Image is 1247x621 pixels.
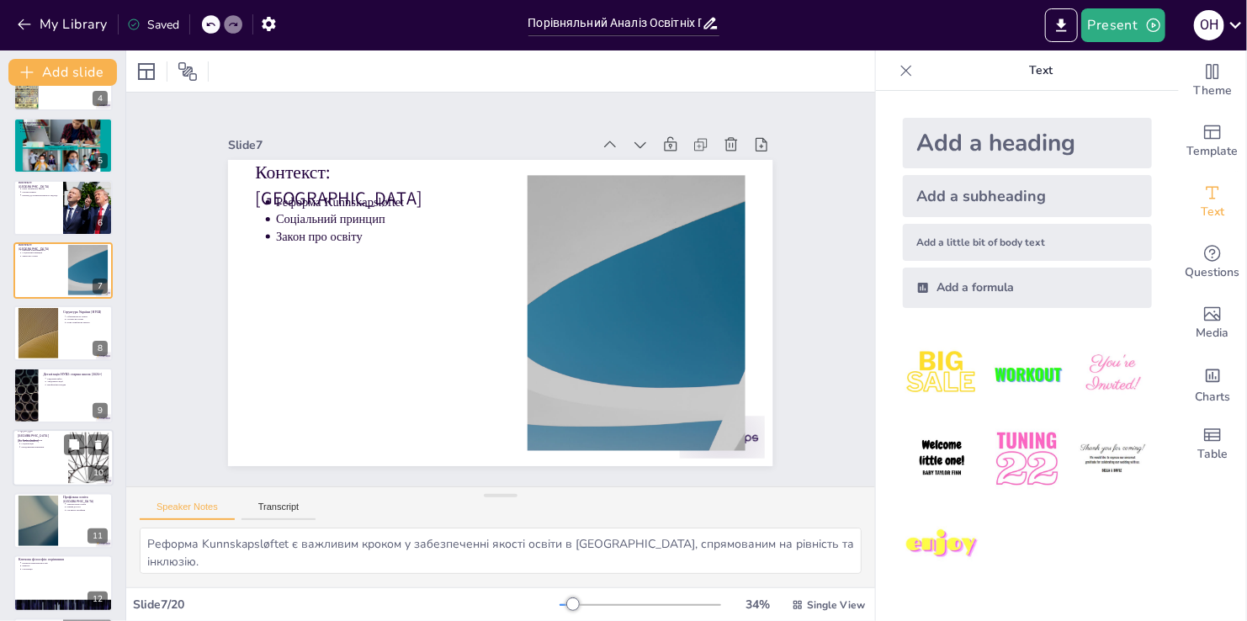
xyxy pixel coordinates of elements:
[903,268,1152,308] div: Add a formula
[18,429,63,443] p: Структура [GEOGRAPHIC_DATA] (Enhetsskolen)
[88,466,109,481] div: 10
[903,118,1152,168] div: Add a heading
[22,124,108,127] p: Структура презентації
[93,215,108,231] div: 6
[13,305,113,361] div: 8
[66,315,108,318] p: Обов'язковість освіти
[988,335,1066,413] img: 2.jpeg
[133,58,160,85] div: Layout
[22,249,63,252] p: Реформа Kunnskapsløftet
[19,180,58,189] p: Контекст: [GEOGRAPHIC_DATA]
[22,568,108,571] p: Сегрегація
[1179,414,1246,475] div: Add a table
[47,377,108,380] p: Свідомий вибір
[8,59,117,86] button: Add slide
[903,175,1152,217] div: Add a subheading
[1179,232,1246,293] div: Get real-time input from your audience
[88,592,108,607] div: 12
[21,439,63,443] p: Обов'язковість освіти
[1194,8,1224,42] button: O H
[22,565,108,568] p: Рівність
[1179,50,1246,111] div: Change the overall theme
[66,506,108,509] p: Рівний доступ
[19,558,108,563] p: Ключова філософія: порівняння
[133,597,560,613] div: Slide 7 / 20
[1197,324,1229,342] span: Media
[1187,142,1239,161] span: Template
[47,380,108,384] p: Академічні ліцеї
[807,598,865,612] span: Single View
[1081,8,1165,42] button: Present
[13,11,114,38] button: My Library
[1197,445,1228,464] span: Table
[93,153,108,168] div: 5
[1074,335,1152,413] img: 3.jpeg
[93,279,108,294] div: 7
[13,180,113,236] div: 6
[93,403,108,418] div: 9
[903,420,981,498] img: 4.jpeg
[22,562,108,565] p: Розвиток компетентностей
[19,119,108,125] p: Зміст презентації
[88,528,108,544] div: 11
[903,224,1152,261] div: Add a little bit of body text
[13,118,113,173] div: 5
[241,502,316,520] button: Transcript
[93,341,108,356] div: 8
[21,446,63,449] p: Продовження навчання
[1201,203,1224,221] span: Text
[66,321,108,324] p: Нова Українська Школа
[1074,420,1152,498] img: 6.jpeg
[22,188,58,191] p: Нова Українська Школа
[321,126,533,233] p: Соціальний принцип
[920,50,1162,91] p: Text
[93,91,108,106] div: 4
[309,72,554,218] p: Контекст: [GEOGRAPHIC_DATA]
[1193,82,1232,100] span: Theme
[327,111,539,218] p: Реформа Kunnskapsløftet
[1194,10,1224,40] div: O H
[22,252,63,255] p: Соціальний принцип
[47,384,108,387] p: Професійні коледжі
[21,443,63,446] p: Соціалізація
[314,142,526,249] p: Закон про освіту
[13,242,113,298] div: 7
[140,528,862,574] textarea: Реформа Kunnskapsløftet є важливим кроком у забезпеченні якості освіти в [GEOGRAPHIC_DATA], спрям...
[1179,293,1246,353] div: Add images, graphics, shapes or video
[1179,172,1246,232] div: Add text boxes
[66,502,108,506] p: Універсальна освіта
[738,597,778,613] div: 34 %
[903,335,981,413] img: 1.jpeg
[22,255,63,258] p: Закон про освіту
[127,17,179,33] div: Saved
[66,509,108,512] p: Гнучкість профілів
[1045,8,1078,42] button: Export to PowerPoint
[308,40,646,202] div: Slide 7
[1186,263,1240,282] span: Questions
[988,420,1066,498] img: 5.jpeg
[13,430,114,487] div: 10
[19,242,63,252] p: Контекст: [GEOGRAPHIC_DATA]
[64,435,84,455] button: Duplicate Slide
[22,130,108,133] p: Рекомендації
[1195,388,1230,406] span: Charts
[13,555,113,611] div: 12
[140,502,235,520] button: Speaker Notes
[88,435,109,455] button: Delete Slide
[22,127,108,130] p: Ключові теми
[1179,353,1246,414] div: Add charts and graphs
[22,194,58,197] p: Перехід до компетентнісного підходу
[63,309,108,314] p: Структура України (НУШ)
[66,318,108,321] p: Структура освіти
[13,493,113,549] div: 11
[903,506,981,584] img: 7.jpeg
[22,190,58,194] p: Освітні втрати
[178,61,198,82] span: Position
[63,495,108,504] p: Профільна освіта [GEOGRAPHIC_DATA]
[43,372,108,377] p: Деталізація НУШ: старша школа (2025+)
[13,368,113,423] div: 9
[1179,111,1246,172] div: Add ready made slides
[528,11,702,35] input: Insert title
